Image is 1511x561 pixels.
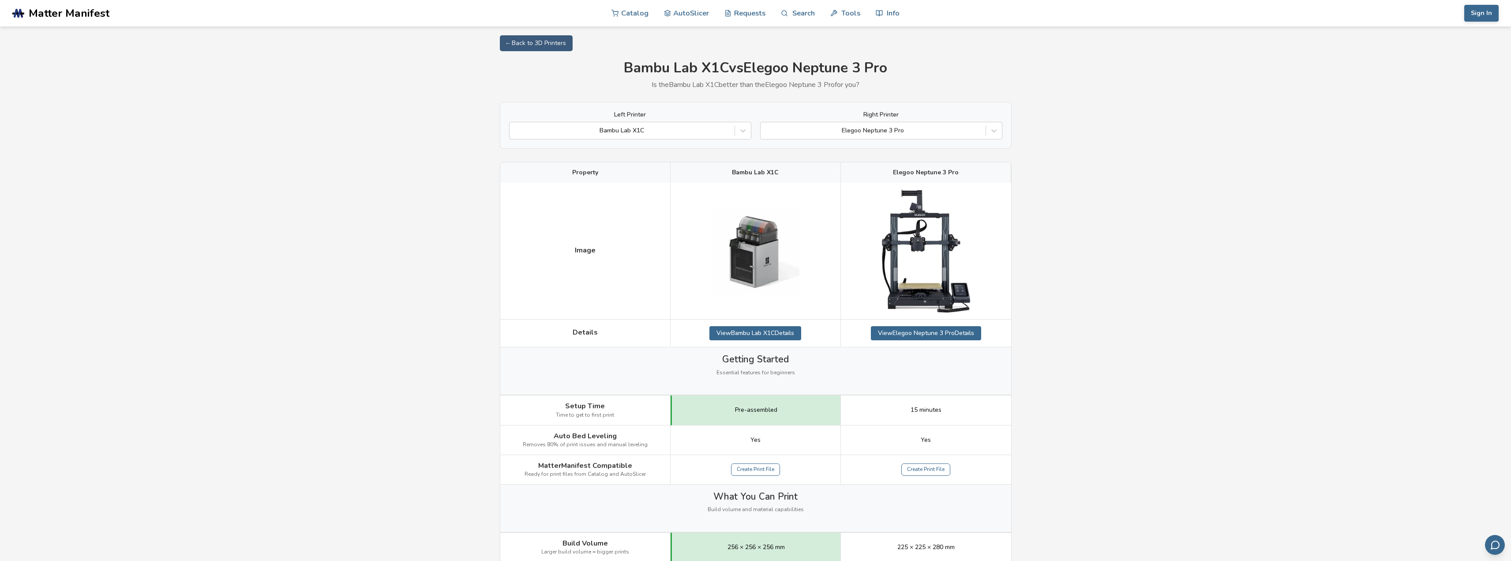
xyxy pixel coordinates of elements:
span: Bambu Lab X1C [732,169,779,176]
input: Bambu Lab X1C [514,127,516,134]
span: Getting Started [722,354,789,365]
h1: Bambu Lab X1C vs Elegoo Neptune 3 Pro [500,60,1012,76]
span: MatterManifest Compatible [538,462,632,470]
span: Elegoo Neptune 3 Pro [893,169,959,176]
button: Send feedback via email [1485,535,1505,555]
span: Ready for print files from Catalog and AutoSlicer [525,471,646,478]
button: Sign In [1464,5,1499,22]
span: Details [573,328,598,336]
span: Pre-assembled [735,407,777,414]
span: What You Can Print [713,491,798,502]
a: ViewElegoo Neptune 3 ProDetails [871,326,981,340]
span: Yes [750,437,761,444]
label: Right Printer [760,111,1002,118]
a: ← Back to 3D Printers [500,35,573,51]
span: Yes [921,437,931,444]
span: Build volume and material capabilities [708,507,804,513]
span: Property [572,169,598,176]
span: Image [575,246,596,254]
img: Bambu Lab X1C [711,207,799,295]
img: Elegoo Neptune 3 Pro [882,189,970,313]
span: Setup Time [565,402,605,410]
a: Create Print File [731,463,780,476]
span: 225 × 225 × 280 mm [897,544,955,551]
span: Larger build volume = bigger prints [541,549,629,555]
p: Is the Bambu Lab X1C better than the Elegoo Neptune 3 Pro for you? [500,81,1012,89]
input: Elegoo Neptune 3 Pro [765,127,767,134]
span: 15 minutes [911,407,941,414]
label: Left Printer [509,111,751,118]
span: Build Volume [562,539,608,547]
span: Auto Bed Leveling [554,432,617,440]
span: Time to get to first print [556,412,614,418]
span: 256 × 256 × 256 mm [727,544,785,551]
span: Essential features for beginners [716,370,795,376]
a: ViewBambu Lab X1CDetails [709,326,801,340]
span: Matter Manifest [29,7,109,19]
a: Create Print File [901,463,950,476]
span: Removes 80% of print issues and manual leveling [523,442,648,448]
